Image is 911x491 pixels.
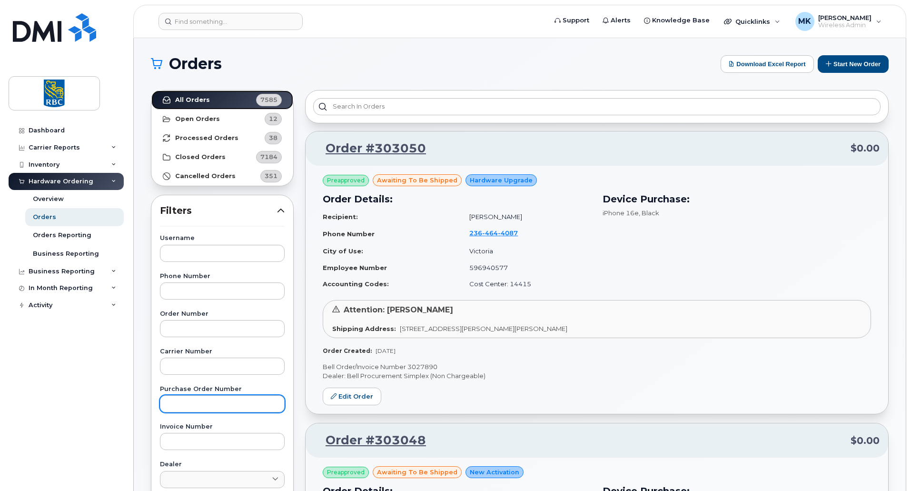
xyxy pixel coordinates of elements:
[603,192,871,206] h3: Device Purchase:
[151,90,293,110] a: All Orders7585
[323,264,387,271] strong: Employee Number
[461,276,591,292] td: Cost Center: 14415
[470,468,519,477] span: New Activation
[160,461,285,468] label: Dealer
[160,349,285,355] label: Carrier Number
[169,57,222,71] span: Orders
[323,192,591,206] h3: Order Details:
[639,209,659,217] span: , Black
[151,110,293,129] a: Open Orders12
[269,114,277,123] span: 12
[269,133,277,142] span: 38
[327,468,365,477] span: Preapproved
[175,172,236,180] strong: Cancelled Orders
[323,247,363,255] strong: City of Use:
[313,98,881,115] input: Search in orders
[851,434,880,448] span: $0.00
[327,176,365,185] span: Preapproved
[721,55,814,73] button: Download Excel Report
[851,141,880,155] span: $0.00
[175,134,238,142] strong: Processed Orders
[461,243,591,260] td: Victoria
[461,209,591,225] td: [PERSON_NAME]
[818,55,889,73] button: Start New Order
[482,229,498,237] span: 464
[323,371,871,381] p: Dealer: Bell Procurement Simplex (Non Chargeable)
[160,386,285,392] label: Purchase Order Number
[344,305,453,314] span: Attention: [PERSON_NAME]
[175,153,226,161] strong: Closed Orders
[470,176,533,185] span: Hardware Upgrade
[323,347,372,354] strong: Order Created:
[151,148,293,167] a: Closed Orders7184
[376,347,396,354] span: [DATE]
[151,167,293,186] a: Cancelled Orders351
[160,273,285,280] label: Phone Number
[323,280,389,288] strong: Accounting Codes:
[260,95,277,104] span: 7585
[323,362,871,371] p: Bell Order/Invoice Number 3027890
[323,230,375,238] strong: Phone Number
[160,311,285,317] label: Order Number
[332,325,396,332] strong: Shipping Address:
[160,424,285,430] label: Invoice Number
[469,229,529,237] a: 2364644087
[265,171,277,180] span: 351
[151,129,293,148] a: Processed Orders38
[160,204,277,218] span: Filters
[260,152,277,161] span: 7184
[603,209,639,217] span: iPhone 16e
[377,468,457,477] span: awaiting to be shipped
[314,140,426,157] a: Order #303050
[400,325,567,332] span: [STREET_ADDRESS][PERSON_NAME][PERSON_NAME]
[323,388,381,405] a: Edit Order
[323,213,358,220] strong: Recipient:
[314,432,426,449] a: Order #303048
[498,229,518,237] span: 4087
[160,235,285,241] label: Username
[461,260,591,276] td: 596940577
[469,229,518,237] span: 236
[175,96,210,104] strong: All Orders
[175,115,220,123] strong: Open Orders
[377,176,457,185] span: awaiting to be shipped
